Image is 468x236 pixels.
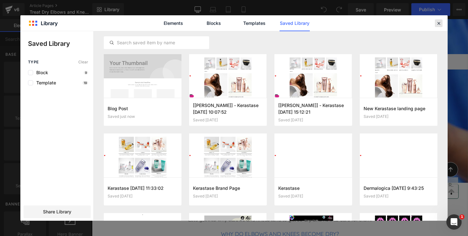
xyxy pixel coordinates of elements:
h3: Kerastase [278,185,348,191]
h3: [[PERSON_NAME]] - Kerastase [DATE] 15:12:21 [278,102,348,115]
div: Saved [DATE] [364,114,434,119]
a: Saved Library [280,15,310,31]
p: 19 [82,81,88,85]
div: Saved [DATE] [278,118,348,122]
p: 9 [84,71,88,75]
div: Saved [DATE] [108,194,178,198]
iframe: Intercom live chat [446,214,462,230]
p: Thankfully, restoring your body hydration for smoother, softer skin is within reach. [32,194,353,202]
div: Saved [DATE] [193,194,263,198]
span: Clear [78,60,88,64]
h3: New Kerastase landing page [364,105,434,112]
p: Let’s get into why elbows and knees tend to get so dry and how to care for them. [32,202,353,209]
a: Elements [158,15,188,31]
h3: Kerastase [DATE] 11:33:02 [108,185,178,191]
div: Saved [DATE] [193,118,263,122]
span: Block [33,70,48,75]
div: Wishlist [2,104,15,118]
span: Share Library [43,209,71,215]
span: Type [28,60,39,64]
span: 1 [459,214,464,219]
h3: Dermalogica [DATE] 9:43:25 [364,185,434,191]
p: Saved Library [28,39,93,48]
h3: Blog Post [108,105,178,112]
span: Why Do Elbows and Knees Become Dry? [132,216,253,224]
h3: Kerastase Brand Page [193,185,263,191]
p: Are your elbows and knees feeling like sandpaper? Don't worry, you're not alone! These often-forg... [32,171,353,186]
div: Saved [DATE] [278,194,348,198]
a: Templates [239,15,269,31]
input: Search saved item by name [104,39,209,46]
div: Saved [DATE] [364,194,434,198]
a: Blocks [199,15,229,31]
h3: [[PERSON_NAME]] - Kerastase [DATE] 10:07:52 [193,102,263,115]
div: Saved just now [108,114,178,119]
span: Template [33,80,56,85]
